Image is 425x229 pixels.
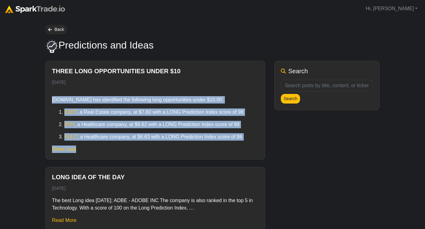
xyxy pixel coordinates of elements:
[52,218,76,223] a: Read More
[52,197,259,212] p: The best Long idea [DATE]: ADBE - ADOBE INC The company is also ranked in the top 5 in Technology...
[64,108,259,116] p: , a Real Estate company, at $7.60 with a LONG Prediction Index score of 98
[52,96,259,104] p: [DOMAIN_NAME] has identified the following long opportunities under $10.00:
[288,67,308,75] h5: Search
[64,122,75,127] a: EVH
[363,2,420,15] a: Hi, [PERSON_NAME]
[45,25,67,34] a: Back
[52,80,66,85] small: [DATE]
[64,109,77,115] a: ESRT
[281,94,300,104] button: Search
[58,39,154,51] h2: Predictions and Ideas
[64,121,259,128] p: , a Healthcare company, at $9.62 with a LONG Prediction Index score of 89
[64,133,259,141] p: , a Healthcare company, at $6.63 with a LONG Prediction Index score of 86
[52,146,76,152] a: Show Less
[52,186,66,191] small: [DATE]
[52,67,259,75] h5: Three Long Opportunities Under $10
[281,80,373,91] input: Search posts by title, content, or ticker
[5,6,65,13] img: sparktrade.png
[64,134,77,139] a: FULC
[52,173,259,181] h5: Long Idea of the Day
